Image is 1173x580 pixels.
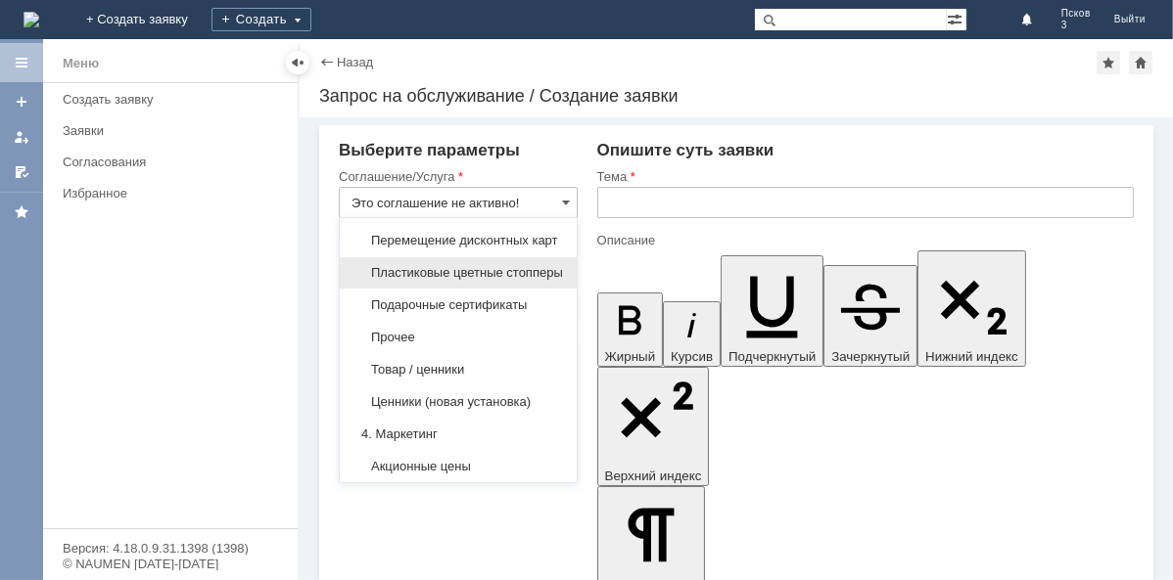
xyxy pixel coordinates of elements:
[597,141,774,159] span: Опишите суть заявки
[1061,8,1091,20] span: Псков
[671,349,713,364] span: Курсив
[728,349,816,364] span: Подчеркнутый
[605,468,702,483] span: Верхний индекс
[339,170,574,183] div: Соглашение/Услуга
[1129,51,1152,74] div: Сделать домашней страницей
[917,250,1026,367] button: Нижний индекс
[211,8,311,31] div: Создать
[23,12,39,27] a: Перейти на домашнюю страницу
[597,234,1130,246] div: Описание
[605,349,656,364] span: Жирный
[63,52,99,75] div: Меню
[63,92,286,107] div: Создать заявку
[352,233,565,248] span: Перемещение дисконтных карт
[63,558,278,570] div: © NAUMEN [DATE]-[DATE]
[947,9,966,27] span: Расширенный поиск
[352,362,565,378] span: Товар / ценники
[597,292,664,367] button: Жирный
[1061,20,1091,31] span: 3
[721,255,823,366] button: Подчеркнутый
[337,55,373,69] a: Назад
[23,12,39,27] img: logo
[597,170,1130,183] div: Тема
[6,121,37,153] a: Мои заявки
[319,86,1153,106] div: Запрос на обслуживание / Создание заявки
[63,123,286,138] div: Заявки
[663,301,721,367] button: Курсив
[925,349,1018,364] span: Нижний индекс
[352,265,565,281] span: Пластиковые цветные стопперы
[55,115,294,146] a: Заявки
[339,141,520,159] span: Выберите параметры
[831,349,910,364] span: Зачеркнутый
[352,394,565,410] span: Ценники (новая установка)
[352,297,565,313] span: Подарочные сертификаты
[352,330,565,345] span: Прочее
[352,426,565,442] span: 4. Маркетинг
[6,156,37,188] a: Мои согласования
[63,155,286,169] div: Согласования
[55,84,294,114] a: Создать заявку
[63,542,278,555] div: Версия: 4.18.0.9.31.1398 (1398)
[63,186,264,201] div: Избранное
[352,459,565,474] span: Акционные цены
[6,86,37,117] a: Создать заявку
[55,147,294,177] a: Согласования
[1097,51,1120,74] div: Добавить в избранное
[823,265,917,367] button: Зачеркнутый
[286,51,309,74] div: Скрыть меню
[597,367,710,487] button: Верхний индекс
